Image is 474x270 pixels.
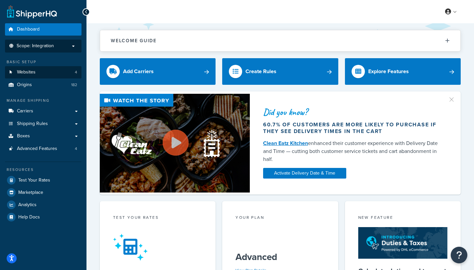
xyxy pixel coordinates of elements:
div: New Feature [358,214,447,222]
a: Create Rules [222,58,338,85]
span: Advanced Features [17,146,57,152]
a: Carriers [5,105,81,117]
button: Welcome Guide [100,30,460,51]
span: 4 [75,69,77,75]
span: Carriers [17,108,33,114]
span: 182 [71,82,77,88]
div: Resources [5,167,81,173]
img: Video thumbnail [100,94,250,193]
span: Origins [17,82,32,88]
span: Shipping Rules [17,121,48,127]
a: Explore Features [345,58,461,85]
a: Shipping Rules [5,118,81,130]
a: Origins182 [5,79,81,91]
a: Clean Eatz Kitchen [263,139,308,147]
a: Analytics [5,199,81,211]
li: Websites [5,66,81,78]
a: Marketplace [5,187,81,199]
div: Basic Setup [5,59,81,65]
a: Advanced Features4 [5,143,81,155]
a: Boxes [5,130,81,142]
span: Test Your Rates [18,178,50,183]
h5: Advanced [236,252,325,262]
span: Help Docs [18,214,40,220]
span: Websites [17,69,36,75]
span: 4 [75,146,77,152]
div: Explore Features [368,67,409,76]
span: Dashboard [17,27,40,32]
div: Test your rates [113,214,202,222]
a: Add Carriers [100,58,216,85]
div: Did you know? [263,107,445,117]
button: Open Resource Center [451,247,467,263]
a: Dashboard [5,23,81,36]
div: Your Plan [236,214,325,222]
div: enhanced their customer experience with Delivery Date and Time — cutting both customer service ti... [263,139,445,163]
a: Test Your Rates [5,174,81,186]
a: Activate Delivery Date & Time [263,168,346,179]
div: Add Carriers [123,67,154,76]
li: Advanced Features [5,143,81,155]
span: Analytics [18,202,37,208]
span: Boxes [17,133,30,139]
li: Origins [5,79,81,91]
span: Marketplace [18,190,43,196]
div: 60.7% of customers are more likely to purchase if they see delivery times in the cart [263,121,445,135]
a: Help Docs [5,211,81,223]
span: Scope: Integration [17,43,54,49]
div: Manage Shipping [5,98,81,103]
h2: Welcome Guide [111,38,157,43]
div: Create Rules [245,67,276,76]
a: Websites4 [5,66,81,78]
